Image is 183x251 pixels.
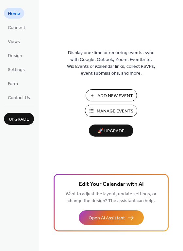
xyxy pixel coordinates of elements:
[89,125,133,137] button: 🚀 Upgrade
[4,8,24,19] a: Home
[4,78,22,89] a: Form
[8,10,20,17] span: Home
[4,64,29,75] a: Settings
[8,24,25,31] span: Connect
[9,116,29,123] span: Upgrade
[97,108,133,115] span: Manage Events
[8,66,25,73] span: Settings
[4,36,24,47] a: Views
[67,50,155,77] span: Display one-time or recurring events, sync with Google, Outlook, Zoom, Eventbrite, Wix Events or ...
[8,95,30,101] span: Contact Us
[4,22,29,33] a: Connect
[93,127,129,136] span: 🚀 Upgrade
[4,50,26,61] a: Design
[66,190,157,205] span: Want to adjust the layout, update settings, or change the design? The assistant can help.
[85,105,137,117] button: Manage Events
[86,89,137,101] button: Add New Event
[8,52,22,59] span: Design
[79,210,144,225] button: Open AI Assistant
[79,180,144,189] span: Edit Your Calendar with AI
[89,215,125,222] span: Open AI Assistant
[4,92,34,103] a: Contact Us
[8,81,18,87] span: Form
[4,113,34,125] button: Upgrade
[97,93,133,99] span: Add New Event
[8,38,20,45] span: Views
